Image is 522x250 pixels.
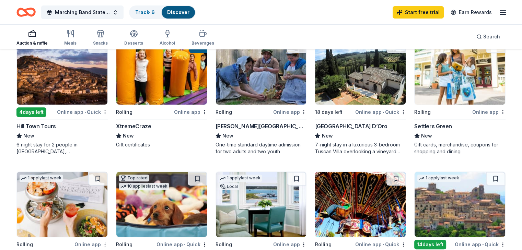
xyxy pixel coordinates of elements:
[393,6,444,19] a: Start free trial
[167,9,189,15] a: Discover
[216,240,232,249] div: Rolling
[156,240,207,249] div: Online app Quick
[471,30,506,44] button: Search
[184,242,185,247] span: •
[16,122,56,130] div: Hill Town Tours
[16,27,48,49] button: Auction & raffle
[160,27,175,49] button: Alcohol
[93,27,108,49] button: Snacks
[116,39,207,148] a: Image for XtremeCrazeLocalRollingOnline appXtremeCrazeNewGift certificates
[483,33,500,41] span: Search
[116,240,132,249] div: Rolling
[16,4,36,20] a: Home
[64,40,77,46] div: Meals
[315,39,406,105] img: Image for Villa Sogni D’Oro
[41,5,124,19] button: Marching Band State Finals Competition
[315,172,406,237] img: Image for Eastern States Exposition
[116,108,132,116] div: Rolling
[16,240,33,249] div: Rolling
[315,122,387,130] div: [GEOGRAPHIC_DATA] D’Oro
[415,39,505,105] img: Image for Settlers Green
[17,172,107,237] img: Image for Ocean House
[414,122,452,130] div: Settlers Green
[135,9,155,15] a: Track· 6
[219,175,262,182] div: 1 apply last week
[355,108,406,116] div: Online app Quick
[129,5,196,19] button: Track· 6Discover
[273,108,306,116] div: Online app
[124,27,143,49] button: Desserts
[415,172,505,237] img: Image for JG Villas
[192,27,214,49] button: Beverages
[116,172,207,237] img: Image for BarkBox
[216,39,307,155] a: Image for Coggeshall Farm MuseumRollingOnline app[PERSON_NAME][GEOGRAPHIC_DATA]NewOne-time standa...
[414,39,506,155] a: Image for Settlers GreenLocalRollingOnline appSettlers GreenNewGift cards, merchandise, coupons f...
[123,132,134,140] span: New
[315,141,406,155] div: 7-night stay in a luxurious 3-bedroom Tuscan Villa overlooking a vineyard and the ancient walled ...
[16,40,48,46] div: Auction & raffle
[446,6,496,19] a: Earn Rewards
[84,109,86,115] span: •
[219,183,239,190] div: Local
[315,39,406,155] a: Image for Villa Sogni D’Oro8 applieslast week18 days leftOnline app•Quick[GEOGRAPHIC_DATA] D’OroN...
[124,40,143,46] div: Desserts
[414,141,506,155] div: Gift cards, merchandise, coupons for shopping and dining
[116,122,151,130] div: XtremeCraze
[414,240,446,249] div: 14 days left
[57,108,108,116] div: Online app Quick
[216,172,306,237] img: Image for Harbor View Hotel
[383,109,384,115] span: •
[472,108,506,116] div: Online app
[216,39,306,105] img: Image for Coggeshall Farm Museum
[482,242,484,247] span: •
[222,132,233,140] span: New
[383,242,384,247] span: •
[417,175,461,182] div: 1 apply last week
[455,240,506,249] div: Online app Quick
[93,40,108,46] div: Snacks
[414,108,431,116] div: Rolling
[273,240,306,249] div: Online app
[116,39,207,105] img: Image for XtremeCraze
[216,108,232,116] div: Rolling
[192,40,214,46] div: Beverages
[160,40,175,46] div: Alcohol
[355,240,406,249] div: Online app Quick
[17,39,107,105] img: Image for Hill Town Tours
[216,122,307,130] div: [PERSON_NAME][GEOGRAPHIC_DATA]
[23,132,34,140] span: New
[174,108,207,116] div: Online app
[64,27,77,49] button: Meals
[16,141,108,155] div: 6 night stay for 2 people in [GEOGRAPHIC_DATA], [GEOGRAPHIC_DATA]
[315,240,331,249] div: Rolling
[116,141,207,148] div: Gift certificates
[315,108,342,116] div: 18 days left
[74,240,108,249] div: Online app
[16,39,108,155] a: Image for Hill Town Tours 8 applieslast week4days leftOnline app•QuickHill Town ToursNew6 night s...
[119,175,149,181] div: Top rated
[322,132,333,140] span: New
[216,141,307,155] div: One-time standard daytime admission for two adults and two youth
[20,175,63,182] div: 1 apply last week
[16,107,46,117] div: 4 days left
[119,183,169,190] div: 10 applies last week
[421,132,432,140] span: New
[55,8,110,16] span: Marching Band State Finals Competition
